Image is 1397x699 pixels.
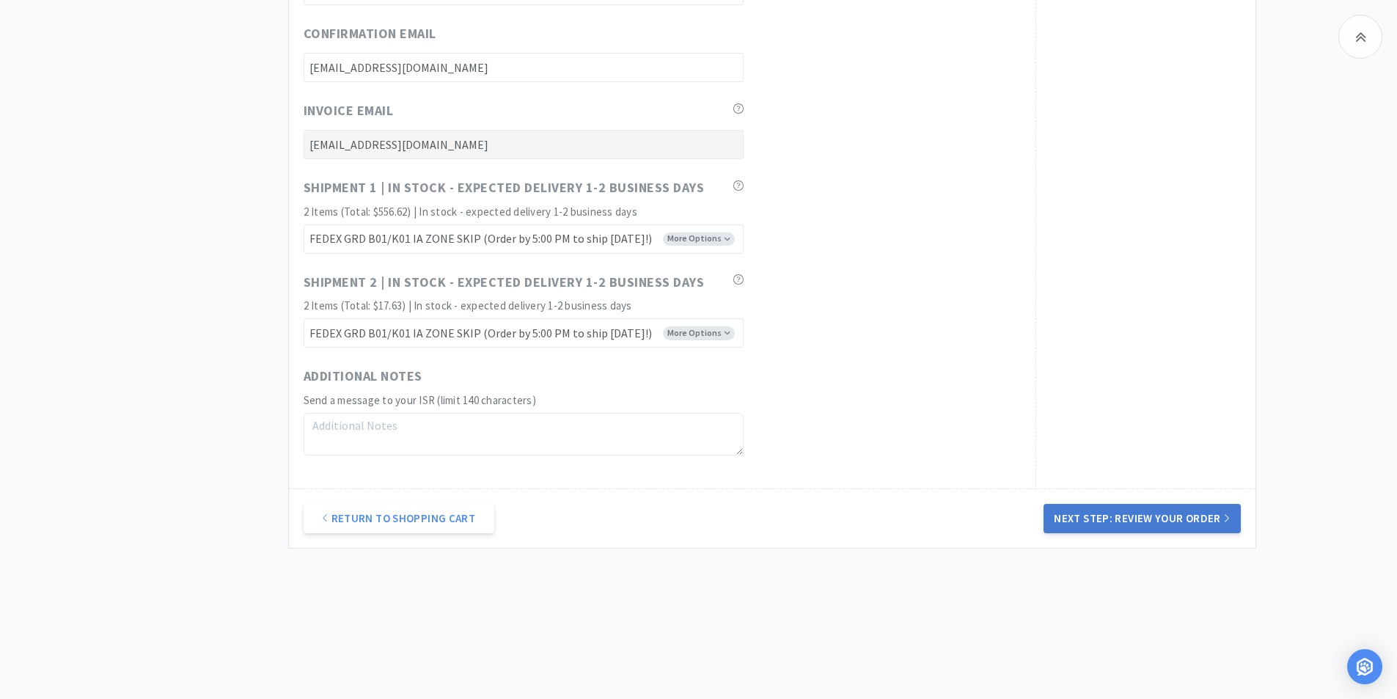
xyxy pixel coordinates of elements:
[304,100,394,122] span: Invoice Email
[304,504,494,533] a: Return to Shopping Cart
[304,272,705,293] span: Shipment 2 | In stock - expected delivery 1-2 business days
[1044,504,1240,533] button: Next Step: Review Your Order
[304,299,632,312] span: 2 Items (Total: $17.63) | In stock - expected delivery 1-2 business days
[304,366,422,387] span: Additional Notes
[304,23,436,45] span: Confirmation Email
[304,205,637,219] span: 2 Items (Total: $556.62) | In stock - expected delivery 1-2 business days
[304,130,744,159] input: Invoice Email
[304,178,705,199] span: Shipment 1 | In stock - expected delivery 1-2 business days
[304,53,744,82] input: Confirmation Email
[304,393,536,407] span: Send a message to your ISR (limit 140 characters)
[1347,649,1382,684] div: Open Intercom Messenger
